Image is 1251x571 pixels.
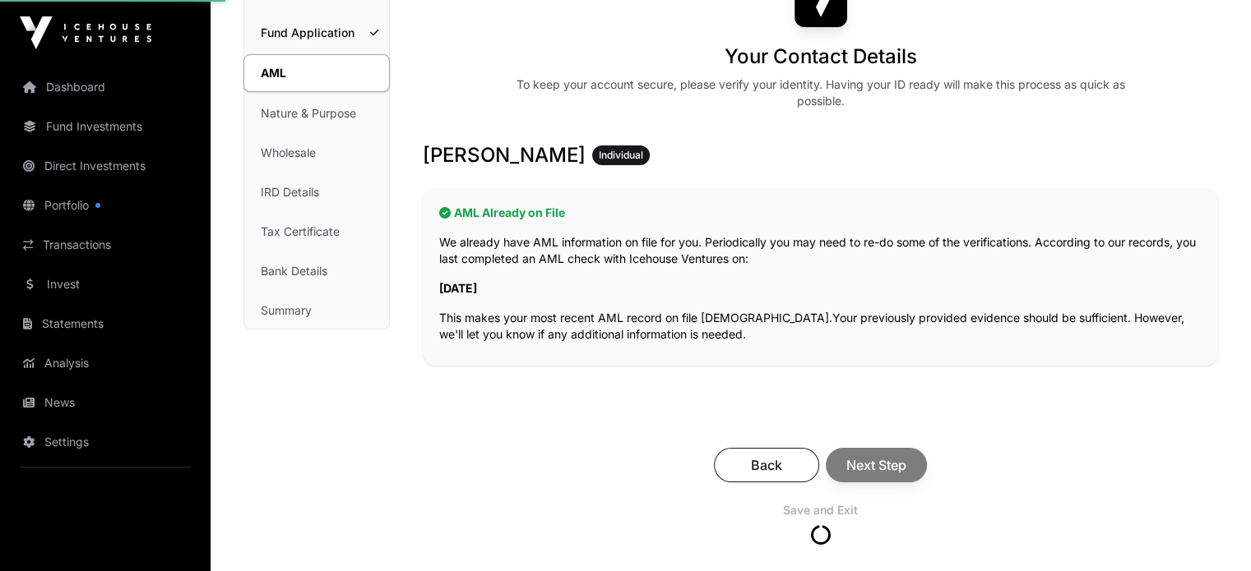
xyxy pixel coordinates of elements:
[13,148,197,184] a: Direct Investments
[243,54,390,92] a: AML
[13,385,197,421] a: News
[244,174,389,210] a: IRD Details
[439,310,1202,343] p: This makes your most recent AML record on file [DEMOGRAPHIC_DATA].
[13,424,197,460] a: Settings
[13,187,197,223] a: Portfolio
[13,306,197,342] a: Statements
[244,135,389,171] a: Wholesale
[505,76,1137,109] div: To keep your account secure, please verify your identity. Having your ID ready will make this pro...
[13,345,197,381] a: Analysis
[244,253,389,289] a: Bank Details
[439,234,1202,267] p: We already have AML information on file for you. Periodically you may need to re-do some of the v...
[244,95,389,131] a: Nature & Purpose
[734,455,799,475] span: Back
[714,448,819,482] button: Back
[725,44,917,70] h1: Your Contact Details
[13,266,197,302] a: Invest
[13,227,197,263] a: Transactions
[1169,492,1251,571] iframe: Chat Widget
[13,108,197,145] a: Fund Investments
[13,69,197,105] a: Dashboard
[439,280,1202,297] p: [DATE]
[244,292,389,329] a: Summary
[244,15,389,51] a: Fund Application
[439,205,1202,221] h2: AML Already on File
[423,142,1218,168] h3: [PERSON_NAME]
[20,16,151,49] img: Icehouse Ventures Logo
[244,214,389,250] a: Tax Certificate
[599,149,643,162] span: Individual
